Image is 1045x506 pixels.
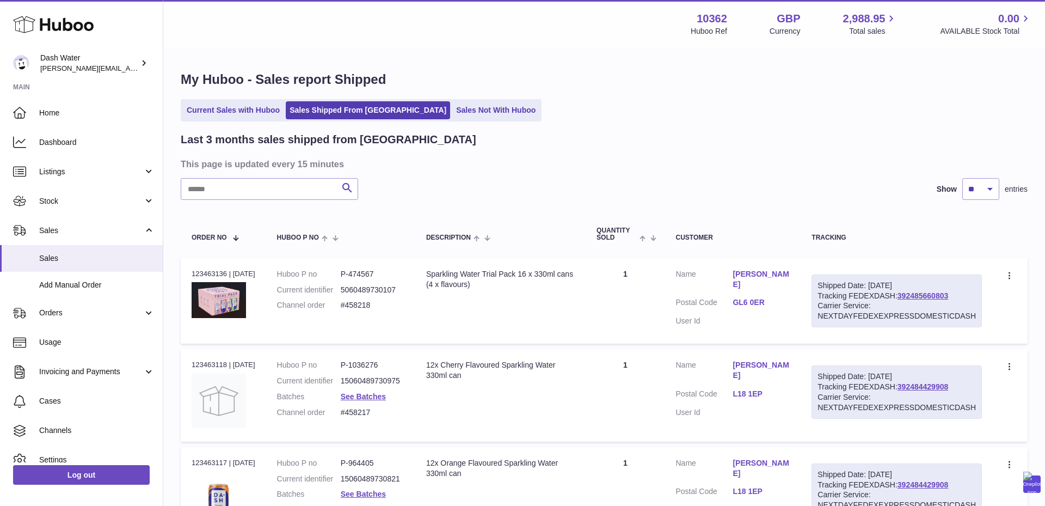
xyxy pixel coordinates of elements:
a: 2,988.95 Total sales [843,11,898,36]
span: Quantity Sold [597,227,637,241]
span: Sales [39,253,155,264]
dd: P-964405 [341,458,404,468]
div: 12x Orange Flavoured Sparkling Water 330ml can [426,458,575,479]
div: Sparkling Water Trial Pack 16 x 330ml cans (4 x flavours) [426,269,575,290]
a: Sales Shipped From [GEOGRAPHIC_DATA] [286,101,450,119]
span: Home [39,108,155,118]
dt: Current identifier [277,474,341,484]
span: Order No [192,234,227,241]
img: james@dash-water.com [13,55,29,71]
a: 0.00 AVAILABLE Stock Total [940,11,1032,36]
a: 392484429908 [898,382,948,391]
dt: Channel order [277,407,341,418]
dt: Postal Code [675,486,733,499]
div: Currency [770,26,801,36]
div: Shipped Date: [DATE] [817,470,976,480]
a: See Batches [341,490,386,498]
span: Stock [39,196,143,206]
a: [PERSON_NAME] [733,269,790,290]
div: Tracking FEDEXDASH: [812,365,982,419]
dd: #458218 [341,300,404,310]
img: no-photo.jpg [192,374,246,428]
div: 123463117 | [DATE] [192,458,255,468]
div: Carrier Service: NEXTDAYFEDEXEXPRESSDOMESTICDASH [817,301,976,321]
dt: Postal Code [675,389,733,402]
dt: Huboo P no [277,458,341,468]
span: Orders [39,308,143,318]
span: AVAILABLE Stock Total [940,26,1032,36]
span: Dashboard [39,137,155,148]
div: Dash Water [40,53,138,74]
div: Tracking FEDEXDASH: [812,275,982,328]
dt: Current identifier [277,285,341,295]
dt: Name [675,360,733,383]
span: Add Manual Order [39,280,155,290]
a: Log out [13,465,150,485]
a: 392484429908 [898,480,948,489]
a: Sales Not With Huboo [452,101,539,119]
dd: P-1036276 [341,360,404,370]
h2: Last 3 months sales shipped from [GEOGRAPHIC_DATA] [181,132,476,147]
dt: Huboo P no [277,360,341,370]
td: 1 [586,349,665,441]
div: Customer [675,234,790,241]
div: Carrier Service: NEXTDAYFEDEXEXPRESSDOMESTICDASH [817,392,976,413]
dd: 5060489730107 [341,285,404,295]
dt: Name [675,269,733,292]
dt: Postal Code [675,297,733,310]
dd: #458217 [341,407,404,418]
strong: 10362 [697,11,727,26]
dd: 15060489730821 [341,474,404,484]
span: 2,988.95 [843,11,886,26]
a: GL6 0ER [733,297,790,308]
span: Settings [39,455,155,465]
div: Huboo Ref [691,26,727,36]
div: Shipped Date: [DATE] [817,281,976,291]
span: 0.00 [998,11,1019,26]
span: Sales [39,225,143,236]
dt: Name [675,458,733,481]
span: Channels [39,425,155,436]
span: Listings [39,167,143,177]
dt: Batches [277,489,341,499]
a: L18 1EP [733,486,790,497]
span: Usage [39,337,155,348]
h1: My Huboo - Sales report Shipped [181,71,1028,88]
td: 1 [586,258,665,344]
div: Tracking [812,234,982,241]
dd: P-474567 [341,269,404,279]
dd: 15060489730975 [341,376,404,386]
div: 123463118 | [DATE] [192,360,255,370]
span: Cases [39,396,155,406]
span: entries [1005,184,1028,194]
h3: This page is updated every 15 minutes [181,158,1025,170]
span: Description [426,234,471,241]
span: [PERSON_NAME][EMAIL_ADDRESS][DOMAIN_NAME] [40,64,218,72]
a: See Batches [341,392,386,401]
div: Shipped Date: [DATE] [817,371,976,382]
dt: Channel order [277,300,341,310]
img: 103621728051306.png [192,282,246,318]
div: 123463136 | [DATE] [192,269,255,279]
dt: Huboo P no [277,269,341,279]
a: L18 1EP [733,389,790,399]
dt: Batches [277,392,341,402]
span: Invoicing and Payments [39,367,143,377]
a: 392485660803 [898,291,948,300]
strong: GBP [777,11,800,26]
span: Total sales [849,26,898,36]
dt: Current identifier [277,376,341,386]
a: Current Sales with Huboo [183,101,284,119]
dt: User Id [675,316,733,326]
a: [PERSON_NAME] [733,360,790,381]
span: Huboo P no [277,234,319,241]
dt: User Id [675,407,733,418]
div: 12x Cherry Flavoured Sparkling Water 330ml can [426,360,575,381]
label: Show [937,184,957,194]
a: [PERSON_NAME] [733,458,790,479]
